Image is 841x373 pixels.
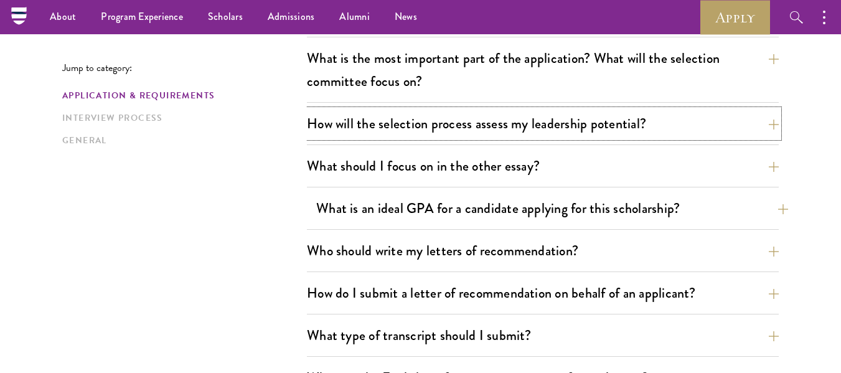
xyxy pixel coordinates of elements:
button: Who should write my letters of recommendation? [307,237,779,265]
button: What should I focus on in the other essay? [307,152,779,180]
button: What is the most important part of the application? What will the selection committee focus on? [307,44,779,95]
p: Jump to category: [62,62,307,73]
a: Interview Process [62,111,299,125]
button: How do I submit a letter of recommendation on behalf of an applicant? [307,279,779,307]
a: General [62,134,299,147]
button: What is an ideal GPA for a candidate applying for this scholarship? [316,194,788,222]
a: Application & Requirements [62,89,299,102]
button: What type of transcript should I submit? [307,321,779,349]
button: How will the selection process assess my leadership potential? [307,110,779,138]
